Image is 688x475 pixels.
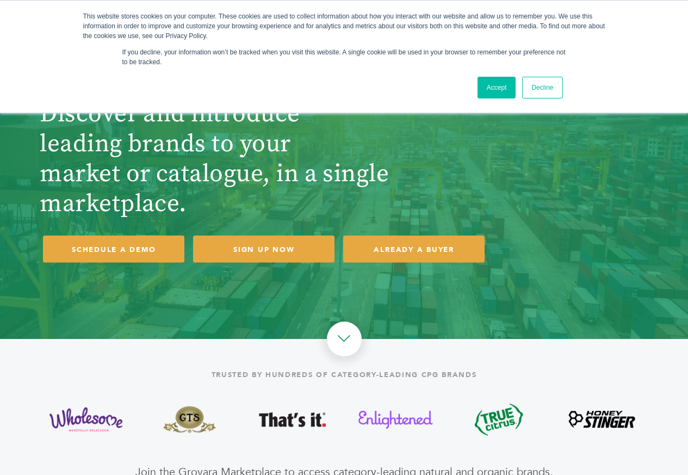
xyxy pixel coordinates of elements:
p: If you decline, your information won’t be tracked when you visit this website. A single cookie wi... [122,47,566,67]
a: Decline [522,77,562,98]
a: SIGN UP NOW [193,235,334,263]
div: Trusted by hundreds of category-leading CPG brands [34,365,654,385]
div: This website stores cookies on your computer. These cookies are used to collect information about... [83,11,605,41]
a: ALREADY A BUYER [343,235,485,263]
a: Accept [478,77,516,98]
a: SCHEDULE A DEMO [43,235,184,263]
h1: Discover and introduce leading brands to your market or catalogue, in a single marketplace. [40,99,493,219]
